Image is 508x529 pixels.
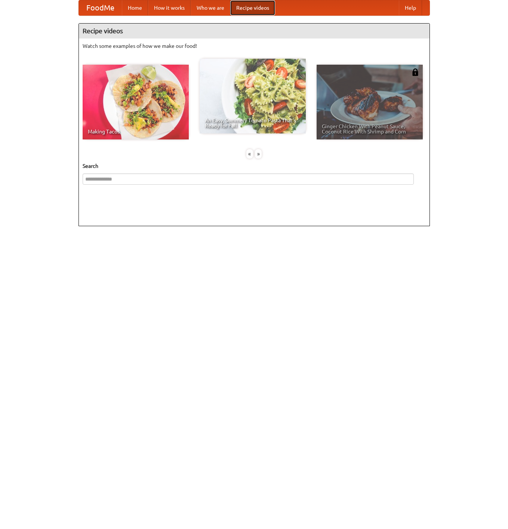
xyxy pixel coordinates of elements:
a: An Easy, Summery Tomato Pasta That's Ready for Fall [200,59,306,133]
a: Recipe videos [230,0,275,15]
div: « [246,149,253,159]
h5: Search [83,162,426,170]
span: An Easy, Summery Tomato Pasta That's Ready for Fall [205,118,301,128]
div: » [255,149,262,159]
a: How it works [148,0,191,15]
h4: Recipe videos [79,24,430,39]
p: Watch some examples of how we make our food! [83,42,426,50]
a: Who we are [191,0,230,15]
a: FoodMe [79,0,122,15]
a: Making Tacos [83,65,189,139]
span: Making Tacos [88,129,184,134]
img: 483408.png [412,68,419,76]
a: Home [122,0,148,15]
a: Help [399,0,422,15]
